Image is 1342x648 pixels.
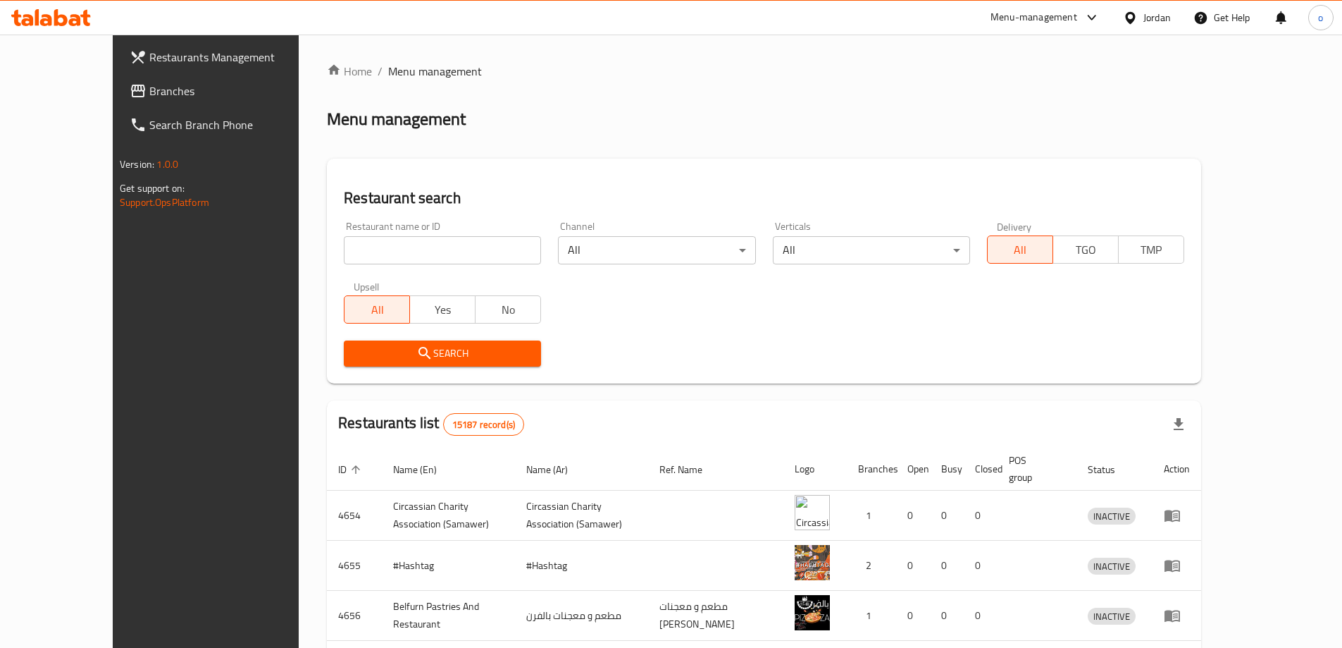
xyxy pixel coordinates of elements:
div: Total records count [443,413,524,436]
span: Search [355,345,530,362]
span: Search Branch Phone [149,116,325,133]
td: 0 [964,591,998,641]
span: Version: [120,155,154,173]
td: 2 [847,541,896,591]
span: Menu management [388,63,482,80]
span: INACTIVE [1088,609,1136,625]
div: Jordan [1143,10,1171,25]
td: #Hashtag [382,541,515,591]
span: Restaurants Management [149,49,325,66]
td: 0 [896,591,930,641]
button: All [987,236,1053,264]
div: INACTIVE [1088,508,1136,525]
span: INACTIVE [1088,558,1136,575]
span: INACTIVE [1088,508,1136,525]
td: 1 [847,591,896,641]
span: Name (Ar) [526,461,586,478]
span: Name (En) [393,461,455,478]
td: 0 [930,491,964,541]
span: No [481,300,535,320]
button: TMP [1118,236,1184,264]
td: 0 [930,591,964,641]
a: Branches [118,74,337,108]
td: 0 [964,491,998,541]
button: All [344,295,410,324]
span: Yes [416,300,470,320]
img: ​Circassian ​Charity ​Association​ (Samawer) [795,495,830,530]
div: Menu [1164,557,1190,574]
span: All [350,300,404,320]
div: Menu-management [990,9,1077,26]
td: 0 [930,541,964,591]
span: Branches [149,82,325,99]
td: 4656 [327,591,382,641]
button: TGO [1052,236,1119,264]
img: Belfurn Pastries And Restaurant [795,595,830,630]
label: Upsell [354,281,380,291]
td: ​Circassian ​Charity ​Association​ (Samawer) [382,491,515,541]
td: #Hashtag [515,541,648,591]
nav: breadcrumb [327,63,1201,80]
div: All [773,236,970,264]
th: Branches [847,448,896,491]
td: 4655 [327,541,382,591]
button: No [475,295,541,324]
span: TMP [1124,240,1179,260]
td: Belfurn Pastries And Restaurant [382,591,515,641]
th: Closed [964,448,998,491]
span: Status [1088,461,1133,478]
th: Logo [783,448,847,491]
td: 0 [896,491,930,541]
td: 4654 [327,491,382,541]
a: Support.OpsPlatform [120,193,209,212]
h2: Restaurant search [344,188,1184,209]
td: 0 [964,541,998,591]
td: مطعم و معجنات بالفرن [515,591,648,641]
h2: Menu management [327,108,466,130]
span: 15187 record(s) [444,418,523,432]
span: POS group [1009,452,1060,486]
div: Menu [1164,607,1190,624]
span: 1.0.0 [156,155,178,173]
button: Search [344,341,541,367]
td: مطعم و معجنات [PERSON_NAME] [648,591,783,641]
input: Search for restaurant name or ID.. [344,236,541,264]
span: o [1318,10,1323,25]
label: Delivery [997,221,1032,231]
td: 1 [847,491,896,541]
span: Ref. Name [659,461,721,478]
img: #Hashtag [795,545,830,580]
span: Get support on: [120,179,185,197]
a: Restaurants Management [118,40,337,74]
div: Export file [1162,408,1195,441]
span: TGO [1059,240,1113,260]
span: ID [338,461,365,478]
div: All [558,236,755,264]
a: Search Branch Phone [118,108,337,142]
th: Open [896,448,930,491]
h2: Restaurants list [338,412,524,436]
a: Home [327,63,372,80]
td: 0 [896,541,930,591]
div: INACTIVE [1088,558,1136,575]
th: Busy [930,448,964,491]
button: Yes [409,295,476,324]
td: ​Circassian ​Charity ​Association​ (Samawer) [515,491,648,541]
span: All [993,240,1048,260]
div: INACTIVE [1088,608,1136,625]
th: Action [1152,448,1201,491]
div: Menu [1164,507,1190,524]
li: / [378,63,383,80]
